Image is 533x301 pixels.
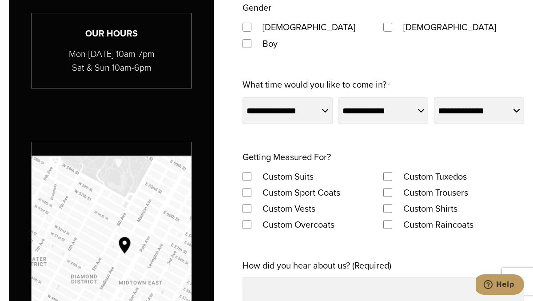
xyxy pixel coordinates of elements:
label: [DEMOGRAPHIC_DATA] [254,19,364,35]
label: Custom Sport Coats [254,185,349,201]
iframe: Opens a widget where you can chat to one of our agents [476,274,524,297]
label: How did you hear about us? (Required) [243,257,391,273]
label: Custom Shirts [394,201,466,217]
label: [DEMOGRAPHIC_DATA] [394,19,505,35]
label: What time would you like to come in? [243,76,390,94]
label: Custom Suits [254,169,322,185]
label: Boy [254,36,286,52]
label: Custom Tuxedos [394,169,476,185]
h3: Our Hours [32,27,191,40]
label: Custom Trousers [394,185,477,201]
p: Mon-[DATE] 10am-7pm Sat & Sun 10am-6pm [32,47,191,75]
label: Custom Overcoats [254,217,343,233]
label: Custom Raincoats [394,217,482,233]
legend: Getting Measured For? [243,149,331,165]
label: Custom Vests [254,201,324,217]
